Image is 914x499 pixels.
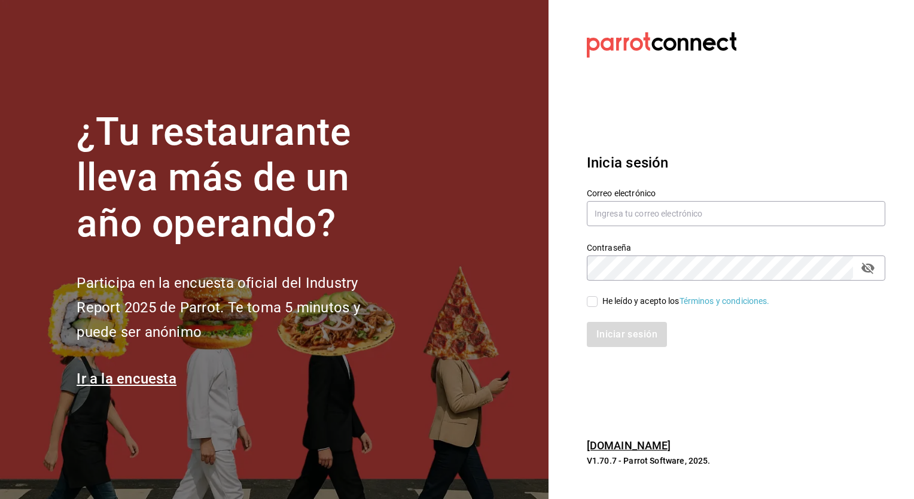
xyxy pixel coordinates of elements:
h1: ¿Tu restaurante lleva más de un año operando? [77,109,400,247]
h3: Inicia sesión [587,152,885,174]
div: He leído y acepto los [602,295,770,308]
p: V1.70.7 - Parrot Software, 2025. [587,455,885,467]
a: Ir a la encuesta [77,370,176,387]
label: Correo electrónico [587,188,885,197]
input: Ingresa tu correo electrónico [587,201,885,226]
a: [DOMAIN_NAME] [587,439,671,452]
button: passwordField [858,258,878,278]
a: Términos y condiciones. [680,296,770,306]
h2: Participa en la encuesta oficial del Industry Report 2025 de Parrot. Te toma 5 minutos y puede se... [77,271,400,344]
label: Contraseña [587,243,885,251]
